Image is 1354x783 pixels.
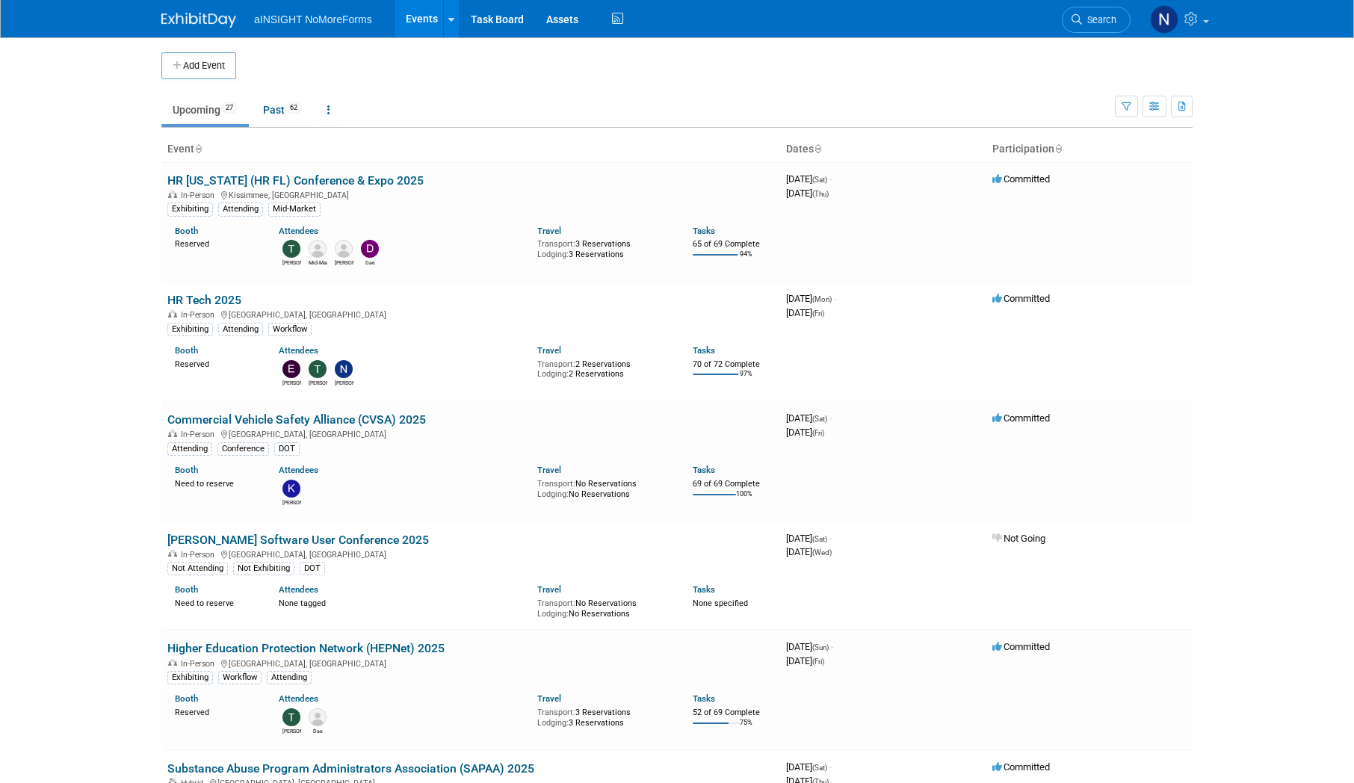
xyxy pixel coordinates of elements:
a: Booth [175,226,198,236]
img: Dae Kim [309,708,327,726]
span: (Wed) [812,548,832,557]
div: Dae Kim [361,258,380,267]
a: Higher Education Protection Network (HEPNet) 2025 [167,641,445,655]
div: 65 of 69 Complete [693,239,774,250]
img: Ralph Inzana [335,240,353,258]
span: In-Person [181,430,219,439]
div: DOT [300,562,325,575]
div: Exhibiting [167,671,213,684]
img: Eric Guimond [282,360,300,378]
img: Nichole Brown [335,360,353,378]
div: Need to reserve [175,595,256,609]
span: Lodging: [537,369,569,379]
span: Committed [992,412,1050,424]
td: 94% [740,250,752,270]
div: 70 of 72 Complete [693,359,774,370]
span: Lodging: [537,250,569,259]
div: Dae Kim [309,726,327,735]
span: [DATE] [786,427,824,438]
a: Past62 [252,96,313,124]
a: Substance Abuse Program Administrators Association (SAPAA) 2025 [167,761,534,776]
span: [DATE] [786,761,832,773]
span: In-Person [181,659,219,669]
img: Mid-Market [309,240,327,258]
img: In-Person Event [168,191,177,198]
span: [DATE] [786,293,836,304]
a: Tasks [693,584,715,595]
a: Commercial Vehicle Safety Alliance (CVSA) 2025 [167,412,426,427]
div: Ralph Inzana [335,258,353,267]
div: 2 Reservations 2 Reservations [537,356,670,380]
div: Teresa Papanicolaou [282,726,301,735]
img: Teresa Papanicolaou [282,240,300,258]
a: Search [1062,7,1131,33]
a: Sort by Start Date [814,143,821,155]
span: - [829,761,832,773]
a: Tasks [693,693,715,704]
a: Attendees [279,693,318,704]
span: 62 [285,102,302,114]
span: In-Person [181,550,219,560]
span: (Thu) [812,190,829,198]
td: 100% [736,490,752,510]
span: Not Going [992,533,1045,544]
span: [DATE] [786,655,824,666]
span: Lodging: [537,489,569,499]
a: Tasks [693,465,715,475]
span: [DATE] [786,188,829,199]
a: Booth [175,693,198,704]
span: (Fri) [812,657,824,666]
a: Tasks [693,345,715,356]
div: None tagged [279,595,527,609]
button: Add Event [161,52,236,79]
a: Travel [537,693,561,704]
span: Transport: [537,708,575,717]
div: Reserved [175,705,256,718]
a: Travel [537,584,561,595]
div: Reserved [175,236,256,250]
img: ExhibitDay [161,13,236,28]
a: HR [US_STATE] (HR FL) Conference & Expo 2025 [167,173,424,188]
div: No Reservations No Reservations [537,595,670,619]
span: (Sat) [812,415,827,423]
span: (Sun) [812,643,829,652]
a: Sort by Event Name [194,143,202,155]
div: [GEOGRAPHIC_DATA], [GEOGRAPHIC_DATA] [167,548,774,560]
th: Participation [986,137,1193,162]
a: Tasks [693,226,715,236]
span: (Fri) [812,429,824,437]
span: (Mon) [812,295,832,303]
div: Need to reserve [175,476,256,489]
td: 97% [740,370,752,390]
img: Kate Silvas [282,480,300,498]
span: Transport: [537,359,575,369]
img: Teresa Papanicolaou [282,708,300,726]
div: Teresa Papanicolaou [282,258,301,267]
div: No Reservations No Reservations [537,476,670,499]
span: [DATE] [786,412,832,424]
a: Attendees [279,226,318,236]
span: Committed [992,641,1050,652]
div: Reserved [175,356,256,370]
a: Travel [537,226,561,236]
img: Dae Kim [361,240,379,258]
div: 69 of 69 Complete [693,479,774,489]
div: Workflow [218,671,262,684]
a: Travel [537,465,561,475]
span: - [829,173,832,185]
div: Not Attending [167,562,228,575]
a: Attendees [279,584,318,595]
div: Attending [167,442,212,456]
span: Committed [992,761,1050,773]
span: Transport: [537,479,575,489]
a: Attendees [279,465,318,475]
a: Booth [175,345,198,356]
div: [GEOGRAPHIC_DATA], [GEOGRAPHIC_DATA] [167,657,774,669]
span: [DATE] [786,641,833,652]
div: Nichole Brown [335,378,353,387]
span: [DATE] [786,546,832,557]
span: - [829,533,832,544]
a: Travel [537,345,561,356]
span: (Sat) [812,764,827,772]
img: In-Person Event [168,659,177,666]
